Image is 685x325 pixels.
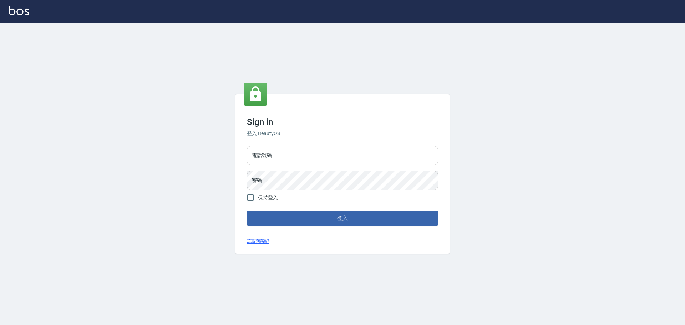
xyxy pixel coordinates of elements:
a: 忘記密碼? [247,238,269,245]
h3: Sign in [247,117,438,127]
h6: 登入 BeautyOS [247,130,438,137]
img: Logo [9,6,29,15]
button: 登入 [247,211,438,226]
span: 保持登入 [258,194,278,202]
